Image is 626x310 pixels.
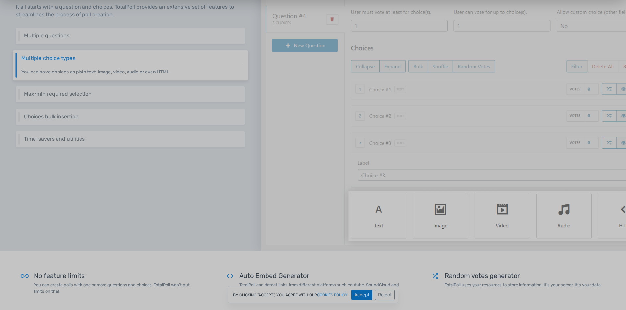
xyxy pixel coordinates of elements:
h6: Multiple questions [24,33,240,39]
span: shuffle [431,272,439,294]
h6: Max/min required selection [24,91,240,97]
p: TotalPoll uses your resources to store information, It's your server, It's your data. [445,282,602,288]
h5: Random votes generator [445,272,602,279]
h6: Multiple choice types [21,55,243,61]
button: Accept [351,290,372,300]
h6: Time-savers and utilities [24,136,240,142]
div: By clicking "Accept", you agree with our . [228,286,398,303]
h5: Auto Embed Generator [239,272,400,279]
span: all_inclusive [21,272,29,294]
p: Set the minimum and the maximum selection per question, you can even disable the minimum required... [24,97,240,97]
button: Reject [375,290,395,300]
h5: No feature limits [34,272,195,279]
h6: Choices bulk insertion [24,114,240,120]
span: code [226,272,234,294]
p: It all starts with a question and choices. TotalPoll provides an extensive set of features to str... [16,3,245,19]
p: You can have choices as plain text, image, video, audio or even HTML. [21,64,243,75]
p: You can create polls with one or more questions and choices, TotalPoll won't put limits on that. [34,282,195,294]
a: cookies policy [317,293,348,297]
p: TotalPoll can detect links from different platforms such Youtube, SoundCloud and the embed code. [239,282,400,294]
p: Shuffle choices, insert random votes and more utilities that save you more time and effort. [24,142,240,142]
